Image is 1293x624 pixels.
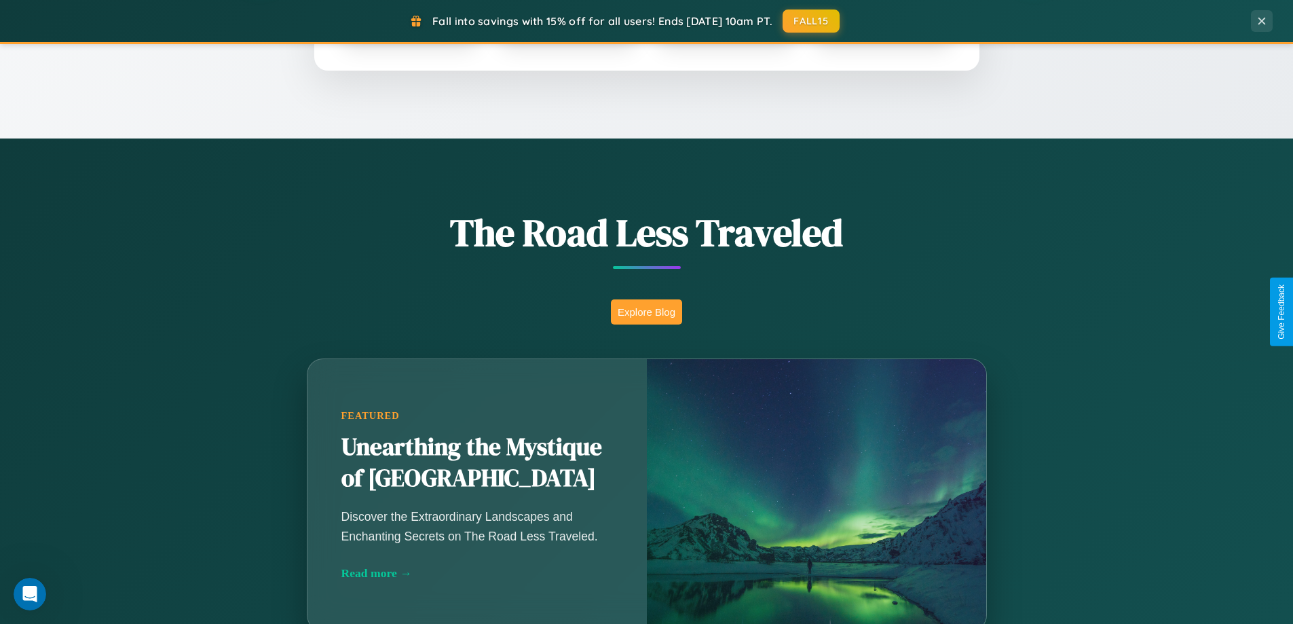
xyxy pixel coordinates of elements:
div: Read more → [341,566,613,581]
p: Discover the Extraordinary Landscapes and Enchanting Secrets on The Road Less Traveled. [341,507,613,545]
div: Featured [341,410,613,422]
button: Explore Blog [611,299,682,325]
iframe: Intercom live chat [14,578,46,610]
div: Give Feedback [1277,285,1286,339]
span: Fall into savings with 15% off for all users! Ends [DATE] 10am PT. [432,14,772,28]
h2: Unearthing the Mystique of [GEOGRAPHIC_DATA] [341,432,613,494]
h1: The Road Less Traveled [240,206,1054,259]
button: FALL15 [783,10,840,33]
